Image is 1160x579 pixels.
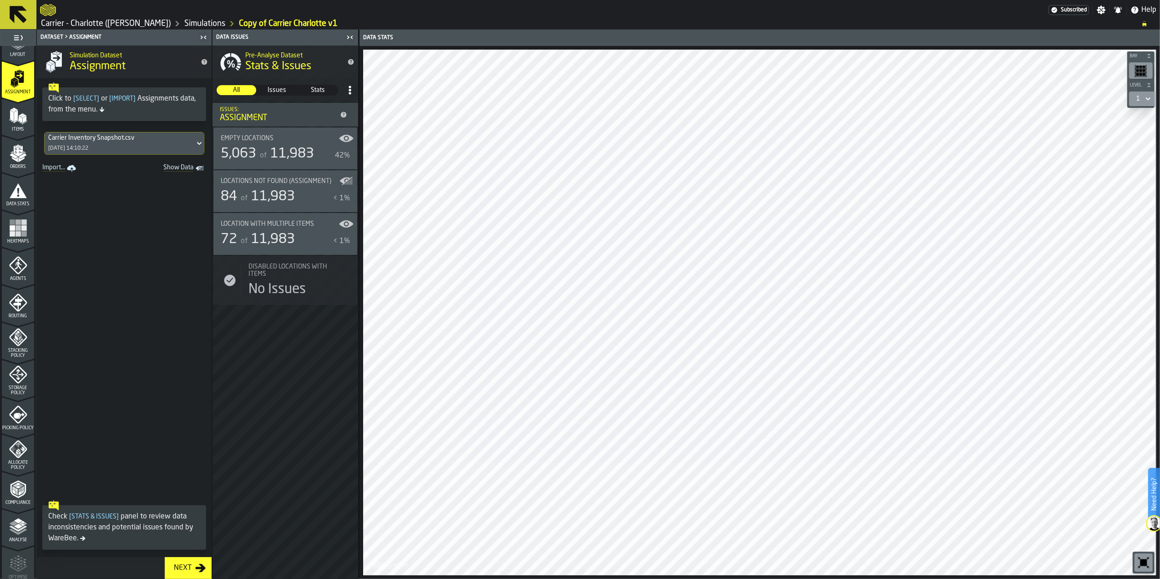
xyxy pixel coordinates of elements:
label: Need Help? [1149,469,1159,520]
span: Stats & Issues [245,59,311,74]
span: ] [97,96,99,102]
span: Compliance [2,500,34,505]
span: Items [2,127,34,132]
span: Heatmaps [2,239,34,244]
div: DropdownMenuValue-1 [1136,95,1140,102]
label: button-switch-multi-All [216,85,257,96]
div: thumb [217,85,256,95]
div: thumb [257,85,297,95]
span: 11,983 [270,147,314,161]
li: menu Orders [2,136,34,172]
div: Title [221,220,350,228]
span: Data Stats [2,202,34,207]
span: Import [107,96,137,102]
li: menu Stacking Policy [2,322,34,359]
label: button-toggle-Close me [344,32,356,43]
li: menu Layout [2,24,34,60]
span: Subscribed [1061,7,1087,13]
span: Locations not found (Assignment) [221,178,331,185]
div: Check panel to review data inconsistencies and potential issues found by WareBee. [48,511,200,544]
div: < 1% [333,193,350,204]
li: menu Analyse [2,509,34,545]
svg: Reset zoom and position [1136,555,1151,570]
span: Picking Policy [2,426,34,431]
span: Bay [1128,54,1145,59]
span: Location with multiple Items [221,220,314,228]
div: title-Assignment [37,46,212,78]
div: 84 [221,188,237,205]
div: Click to or Assignments data, from the menu. [48,93,200,115]
div: button-toolbar-undefined [1127,61,1155,81]
h2: Sub Title [245,50,340,59]
label: button-toggle-Settings [1093,5,1109,15]
button: button-Next [165,557,212,579]
div: Title [248,263,339,278]
span: Analyse [2,538,34,543]
label: button-toggle-Show on Map [339,213,354,231]
span: Show Data [132,164,193,173]
div: Dataset > Assignment [39,34,197,41]
span: Orders [2,164,34,169]
li: menu Compliance [2,472,34,508]
a: link-to-/wh/i/e074fb63-00ea-4531-a7c9-ea0a191b3e4f/simulations/811a8c6f-cfae-4c8a-af4f-777a2597dd39 [239,19,338,29]
li: menu Storage Policy [2,360,34,396]
div: Title [248,263,350,278]
span: Agents [2,276,34,281]
span: ] [117,513,119,520]
span: Stats & Issues [67,513,121,520]
a: link-to-/wh/i/e074fb63-00ea-4531-a7c9-ea0a191b3e4f/settings/billing [1049,5,1089,15]
div: thumb [298,85,338,95]
div: No Issues [248,281,306,298]
span: Issues [258,86,296,95]
span: Stats [299,86,337,95]
span: All [217,86,256,95]
li: menu Picking Policy [2,397,34,433]
div: Issues: [220,107,336,113]
div: stat-Location with multiple Items [213,213,357,255]
label: button-toggle-Close me [197,32,210,43]
span: 11,983 [251,190,295,203]
label: button-switch-multi-Issues [257,85,297,96]
div: stat-Disabled locations with Items [213,256,357,305]
span: Routing [2,314,34,319]
a: logo-header [40,2,56,18]
label: button-toggle-Help [1127,5,1160,15]
span: Allocate Policy [2,460,34,470]
div: Title [221,135,350,142]
span: Level [1128,83,1145,88]
div: button-toolbar-undefined [1133,552,1155,574]
span: Assignment [2,90,34,95]
div: Menu Subscription [1049,5,1089,15]
div: Data Issues [214,34,344,41]
header: Dataset > Assignment [37,30,212,46]
span: 11,983 [251,233,295,246]
a: link-to-/wh/i/e074fb63-00ea-4531-a7c9-ea0a191b3e4f [184,19,225,29]
label: button-toggle-Toggle Full Menu [2,31,34,44]
div: Title [221,178,350,185]
label: button-toggle-Show on Map [339,170,354,188]
span: Help [1141,5,1156,15]
span: Layout [2,52,34,57]
div: Data Stats [361,35,761,41]
a: link-to-/wh/i/e074fb63-00ea-4531-a7c9-ea0a191b3e4f [41,19,171,29]
label: button-toggle-Show on Map [339,127,354,146]
div: Carrier Inventory Snapshot.csv [48,134,134,142]
header: Data Issues [213,30,358,46]
button: button- [1127,81,1155,90]
a: toggle-dataset-table-Show Data [128,162,210,175]
label: button-switch-multi-Stats [298,85,338,96]
div: stat-Locations not found (Assignment) [213,170,357,212]
span: Select [71,96,101,102]
a: logo-header [365,555,416,574]
div: Title [221,135,339,142]
span: of [241,195,248,202]
span: Disabled locations with Items [248,263,339,278]
span: [ [73,96,76,102]
button: button- [1127,51,1155,61]
li: menu Routing [2,285,34,321]
div: DropdownMenuValue-1 [1133,93,1153,104]
div: [DATE] 14:10:22 [48,145,88,152]
div: title-Stats & Issues [213,46,358,78]
a: link-to-/wh/i/e074fb63-00ea-4531-a7c9-ea0a191b3e4f/import/assignment/ [39,162,81,175]
h2: Sub Title [70,50,193,59]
